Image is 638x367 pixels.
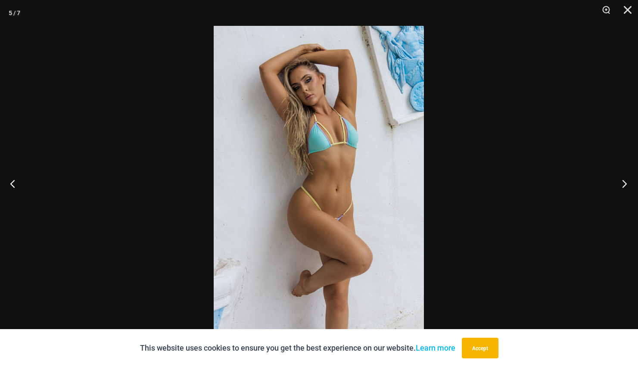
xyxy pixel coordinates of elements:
img: Kaia Electric Green 305 Top 445 Thong 01 [214,26,424,341]
p: This website uses cookies to ensure you get the best experience on our website. [140,342,455,355]
a: Learn more [416,343,455,352]
div: 5 / 7 [9,6,20,19]
button: Accept [462,338,498,358]
button: Next [606,162,638,205]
